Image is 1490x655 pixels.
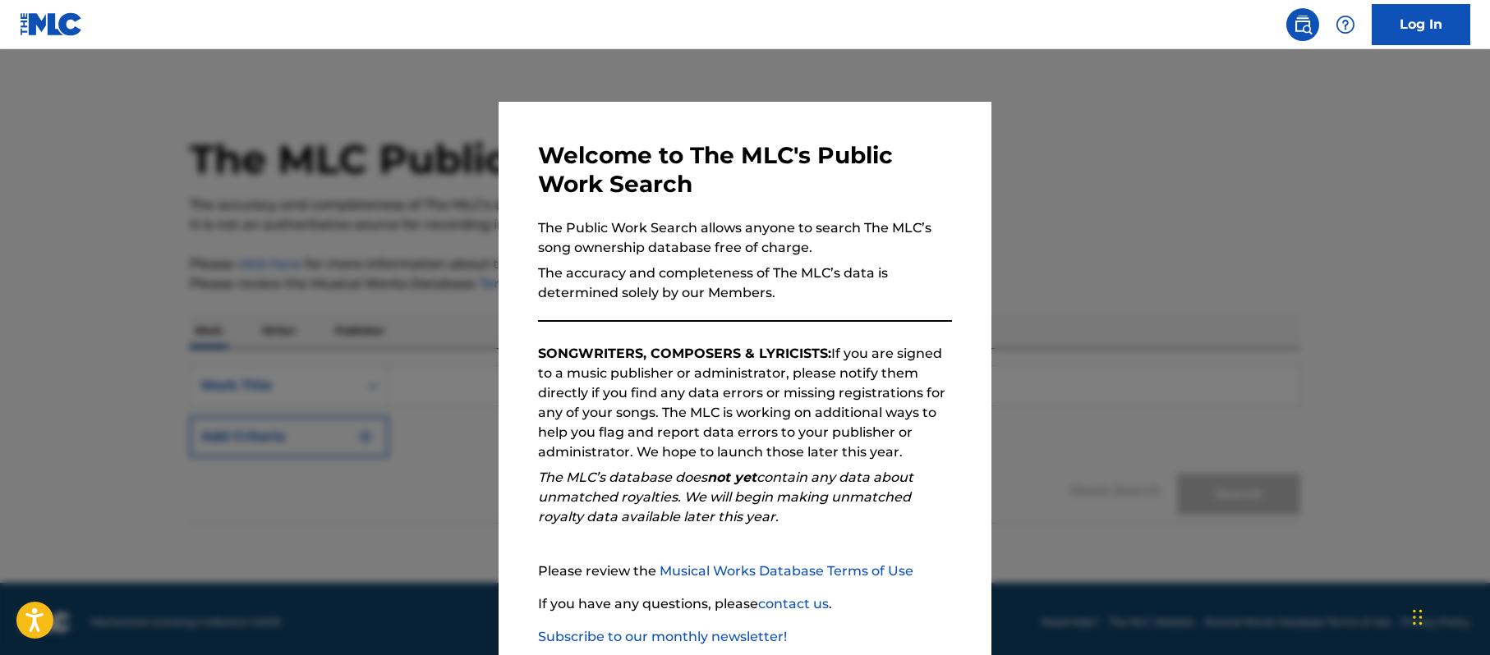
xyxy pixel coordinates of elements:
p: If you are signed to a music publisher or administrator, please notify them directly if you find ... [538,344,952,462]
p: If you have any questions, please . [538,594,952,614]
p: Please review the [538,561,952,581]
img: MLC Logo [20,12,83,36]
strong: not yet [707,469,756,485]
a: Musical Works Database Terms of Use [660,563,913,579]
p: The Public Work Search allows anyone to search The MLC’s song ownership database free of charge. [538,218,952,258]
a: contact us [758,596,829,611]
iframe: Chat Widget [1408,576,1490,655]
div: Help [1329,8,1362,41]
strong: SONGWRITERS, COMPOSERS & LYRICISTS: [538,346,831,361]
h3: Welcome to The MLC's Public Work Search [538,141,952,199]
a: Log In [1372,4,1470,45]
a: Subscribe to our monthly newsletter! [538,629,787,644]
p: The accuracy and completeness of The MLC’s data is determined solely by our Members. [538,263,952,303]
em: The MLC’s database does contain any data about unmatched royalties. We will begin making unmatche... [538,469,913,524]
img: help [1336,15,1355,34]
a: Public Search [1286,8,1319,41]
img: search [1293,15,1313,34]
div: Widget de chat [1408,576,1490,655]
div: Arrastar [1413,593,1423,642]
